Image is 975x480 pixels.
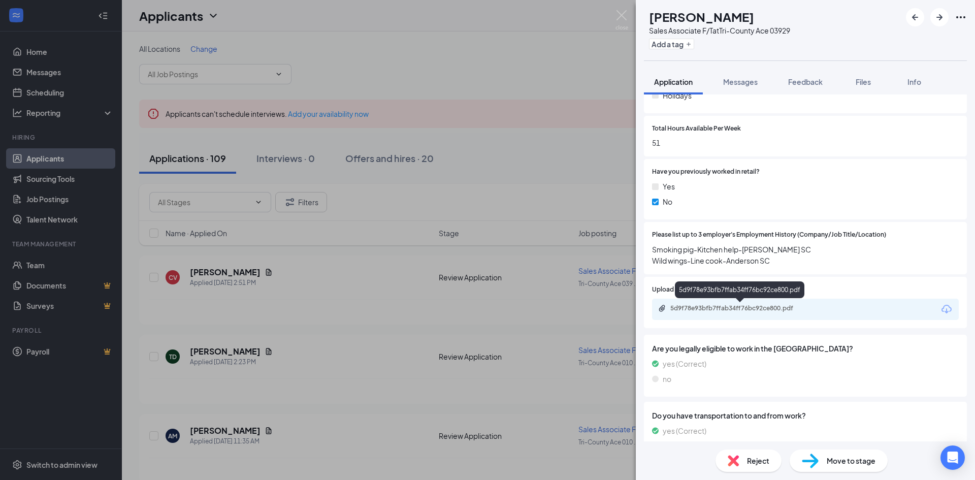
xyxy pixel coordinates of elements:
[652,230,886,240] span: Please list up to 3 employer's Employment History (Company/Job Title/Location)
[940,445,965,470] div: Open Intercom Messenger
[675,281,804,298] div: 5d9f78e93bfb7ffab34ff76bc92ce800.pdf
[906,8,924,26] button: ArrowLeftNew
[940,303,953,315] svg: Download
[652,137,959,148] span: 51
[907,77,921,86] span: Info
[654,77,693,86] span: Application
[663,440,671,452] span: no
[652,124,741,134] span: Total Hours Available Per Week
[658,304,823,314] a: Paperclip5d9f78e93bfb7ffab34ff76bc92ce800.pdf
[788,77,823,86] span: Feedback
[747,455,769,466] span: Reject
[663,358,706,369] span: yes (Correct)
[955,11,967,23] svg: Ellipses
[649,25,790,36] div: Sales Associate F/T at Tri-County Ace 03929
[723,77,758,86] span: Messages
[663,425,706,436] span: yes (Correct)
[827,455,875,466] span: Move to stage
[663,90,692,101] span: Holidays
[663,373,671,385] span: no
[649,8,754,25] h1: [PERSON_NAME]
[933,11,946,23] svg: ArrowRight
[856,77,871,86] span: Files
[930,8,949,26] button: ArrowRight
[663,196,672,207] span: No
[909,11,921,23] svg: ArrowLeftNew
[658,304,666,312] svg: Paperclip
[652,244,959,266] span: Smoking pig-Kitchen help-[PERSON_NAME] SC Wild wings-Line cook-Anderson SC
[652,167,760,177] span: Have you previously worked in retail?
[652,285,698,295] span: Upload Resume
[686,41,692,47] svg: Plus
[670,304,812,312] div: 5d9f78e93bfb7ffab34ff76bc92ce800.pdf
[663,181,675,192] span: Yes
[652,410,959,421] span: Do you have transportation to and from work?
[649,39,694,49] button: PlusAdd a tag
[652,343,959,354] span: Are you legally eligible to work in the [GEOGRAPHIC_DATA]?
